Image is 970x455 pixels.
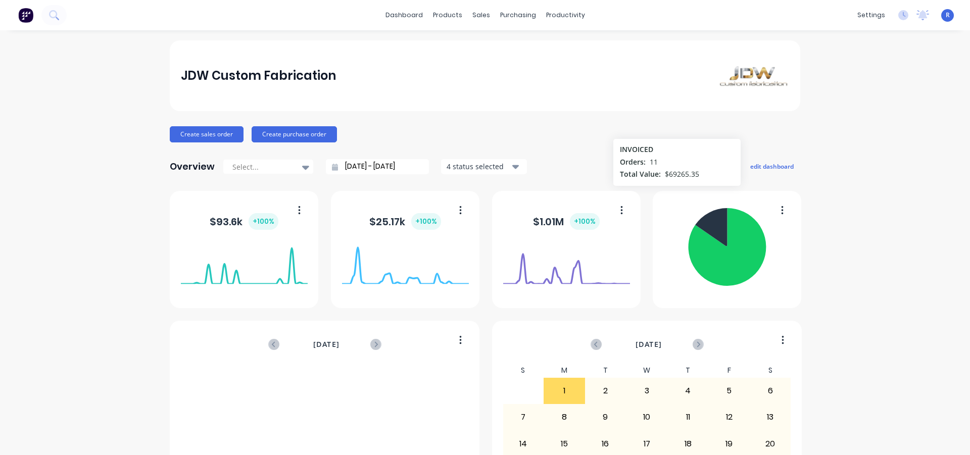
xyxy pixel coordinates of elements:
[380,8,428,23] a: dashboard
[750,405,791,430] div: 13
[252,126,337,142] button: Create purchase order
[249,213,278,230] div: + 100 %
[708,363,750,378] div: F
[441,159,527,174] button: 4 status selected
[170,126,244,142] button: Create sales order
[626,405,667,430] div: 10
[533,213,600,230] div: $ 1.01M
[181,66,336,86] div: JDW Custom Fabrication
[170,157,215,177] div: Overview
[544,405,585,430] div: 8
[544,363,585,378] div: M
[313,339,339,350] span: [DATE]
[495,8,541,23] div: purchasing
[585,363,626,378] div: T
[750,378,791,403] div: 6
[503,405,544,430] div: 7
[467,8,495,23] div: sales
[428,8,467,23] div: products
[668,378,708,403] div: 4
[411,213,441,230] div: + 100 %
[852,8,890,23] div: settings
[626,378,667,403] div: 3
[709,378,749,403] div: 5
[668,405,708,430] div: 11
[447,161,510,172] div: 4 status selected
[718,65,789,87] img: JDW Custom Fabrication
[18,8,33,23] img: Factory
[709,405,749,430] div: 12
[570,213,600,230] div: + 100 %
[667,363,709,378] div: T
[586,378,626,403] div: 2
[210,213,278,230] div: $ 93.6k
[503,363,544,378] div: S
[750,363,791,378] div: S
[544,378,585,403] div: 1
[541,8,590,23] div: productivity
[636,339,662,350] span: [DATE]
[586,405,626,430] div: 9
[626,363,667,378] div: W
[369,213,441,230] div: $ 25.17k
[744,160,800,173] button: edit dashboard
[946,11,950,20] span: R
[700,160,738,173] button: add card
